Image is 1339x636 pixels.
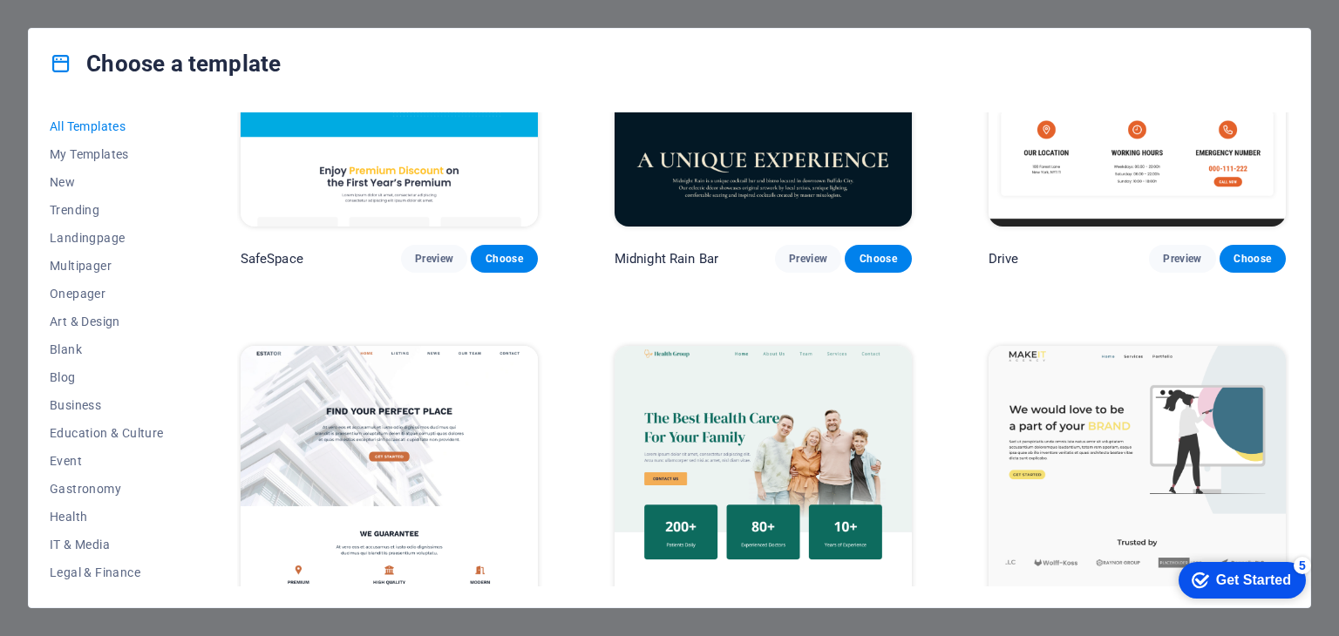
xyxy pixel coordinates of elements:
div: Get Started 5 items remaining, 0% complete [14,9,141,45]
span: Preview [789,252,827,266]
span: Choose [1234,252,1272,266]
button: Onepager [50,280,164,308]
span: Art & Design [50,315,164,328]
span: Education & Culture [50,426,164,440]
span: Business [50,398,164,412]
button: Business [50,391,164,419]
img: Estator [241,346,538,619]
button: Multipager [50,252,164,280]
span: Preview [415,252,453,266]
button: Blog [50,363,164,391]
button: IT & Media [50,531,164,558]
span: My Templates [50,147,164,161]
p: Midnight Rain Bar [615,250,718,267]
button: Choose [1220,245,1286,273]
button: New [50,168,164,196]
button: Choose [845,245,911,273]
div: 5 [129,3,146,21]
button: Education & Culture [50,419,164,447]
img: MakeIt Agency [989,346,1286,619]
h4: Choose a template [50,50,281,78]
img: Health Group [615,346,912,619]
span: Choose [859,252,897,266]
span: Onepager [50,287,164,301]
span: Multipager [50,259,164,273]
button: Gastronomy [50,475,164,503]
button: Event [50,447,164,475]
span: Blog [50,370,164,384]
button: All Templates [50,112,164,140]
button: My Templates [50,140,164,168]
button: Preview [401,245,467,273]
button: Preview [775,245,841,273]
span: IT & Media [50,538,164,551]
span: Health [50,510,164,524]
span: Trending [50,203,164,217]
button: Health [50,503,164,531]
span: Event [50,454,164,468]
button: Legal & Finance [50,558,164,586]
button: Choose [471,245,537,273]
span: Gastronomy [50,482,164,496]
span: Choose [485,252,523,266]
button: Preview [1149,245,1215,273]
p: Drive [989,250,1019,267]
span: Preview [1163,252,1201,266]
button: Blank [50,335,164,363]
span: All Templates [50,119,164,133]
button: Trending [50,196,164,224]
span: Blank [50,342,164,356]
span: Legal & Finance [50,565,164,579]
span: Landingpage [50,231,164,245]
button: Art & Design [50,308,164,335]
p: SafeSpace [241,250,303,267]
span: New [50,175,164,189]
div: Get Started [51,19,126,35]
button: Landingpage [50,224,164,252]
